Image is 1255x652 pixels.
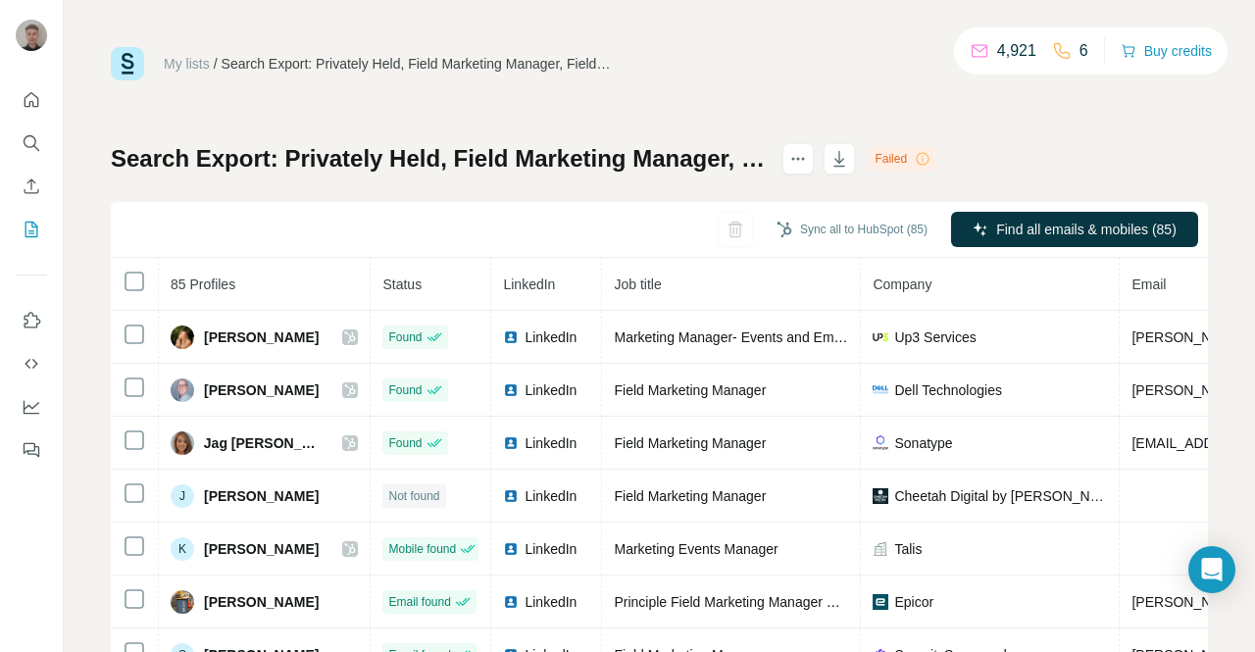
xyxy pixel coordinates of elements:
img: company-logo [873,435,888,449]
span: Cheetah Digital by [PERSON_NAME] [894,486,1107,506]
button: Quick start [16,82,47,118]
img: LinkedIn logo [503,329,519,345]
span: Not found [388,487,439,505]
p: 6 [1079,39,1088,63]
img: Avatar [16,20,47,51]
span: LinkedIn [525,592,577,612]
div: Search Export: Privately Held, Field Marketing Manager, Field Marketing Specialist, Event Manager... [222,54,614,74]
span: Field Marketing Manager [614,488,766,504]
img: LinkedIn logo [503,435,519,451]
span: Marketing Events Manager [614,541,778,557]
button: Use Surfe on LinkedIn [16,303,47,338]
span: Email [1131,276,1166,292]
div: Failed [869,147,936,171]
img: Surfe Logo [111,47,144,80]
img: company-logo [873,594,888,610]
span: [PERSON_NAME] [204,486,319,506]
span: [PERSON_NAME] [204,539,319,559]
span: Find all emails & mobiles (85) [996,220,1177,239]
button: Find all emails & mobiles (85) [951,212,1198,247]
span: Found [388,434,422,452]
img: company-logo [873,488,888,504]
span: LinkedIn [525,486,577,506]
button: Use Surfe API [16,346,47,381]
span: LinkedIn [525,433,577,453]
span: Epicor [894,592,933,612]
div: K [171,537,194,561]
span: Up3 Services [894,327,976,347]
img: LinkedIn logo [503,541,519,557]
span: Job title [614,276,661,292]
span: Principle Field Marketing Manager UKI [614,594,849,610]
span: Mobile found [388,540,456,558]
span: Company [873,276,931,292]
h1: Search Export: Privately Held, Field Marketing Manager, Field Marketing Specialist, Event Manager... [111,143,765,175]
span: Dell Technologies [894,380,1001,400]
span: LinkedIn [525,327,577,347]
img: Avatar [171,590,194,614]
span: Talis [894,539,922,559]
span: Found [388,328,422,346]
span: [PERSON_NAME] [204,380,319,400]
button: Dashboard [16,389,47,425]
span: Sonatype [894,433,952,453]
li: / [214,54,218,74]
a: My lists [164,56,210,72]
button: Search [16,125,47,161]
button: actions [782,143,814,175]
button: My lists [16,212,47,247]
span: Jag [PERSON_NAME] [204,433,324,453]
span: LinkedIn [525,380,577,400]
div: J [171,484,194,508]
img: company-logo [873,329,888,345]
img: Avatar [171,378,194,402]
button: Sync all to HubSpot (85) [763,215,941,244]
span: [PERSON_NAME] [204,327,319,347]
div: Open Intercom Messenger [1188,546,1235,593]
button: Enrich CSV [16,169,47,204]
span: Found [388,381,422,399]
span: Status [382,276,422,292]
p: 4,921 [997,39,1036,63]
span: 85 Profiles [171,276,235,292]
img: Avatar [171,431,194,455]
span: LinkedIn [525,539,577,559]
span: Field Marketing Manager [614,435,766,451]
button: Feedback [16,432,47,468]
button: Buy credits [1121,37,1212,65]
span: [PERSON_NAME] [204,592,319,612]
img: company-logo [873,385,888,394]
img: LinkedIn logo [503,382,519,398]
span: Marketing Manager- Events and Employee Engagement [614,329,956,345]
span: Email found [388,593,450,611]
img: LinkedIn logo [503,594,519,610]
img: Avatar [171,326,194,349]
img: LinkedIn logo [503,488,519,504]
span: LinkedIn [503,276,555,292]
span: Field Marketing Manager [614,382,766,398]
